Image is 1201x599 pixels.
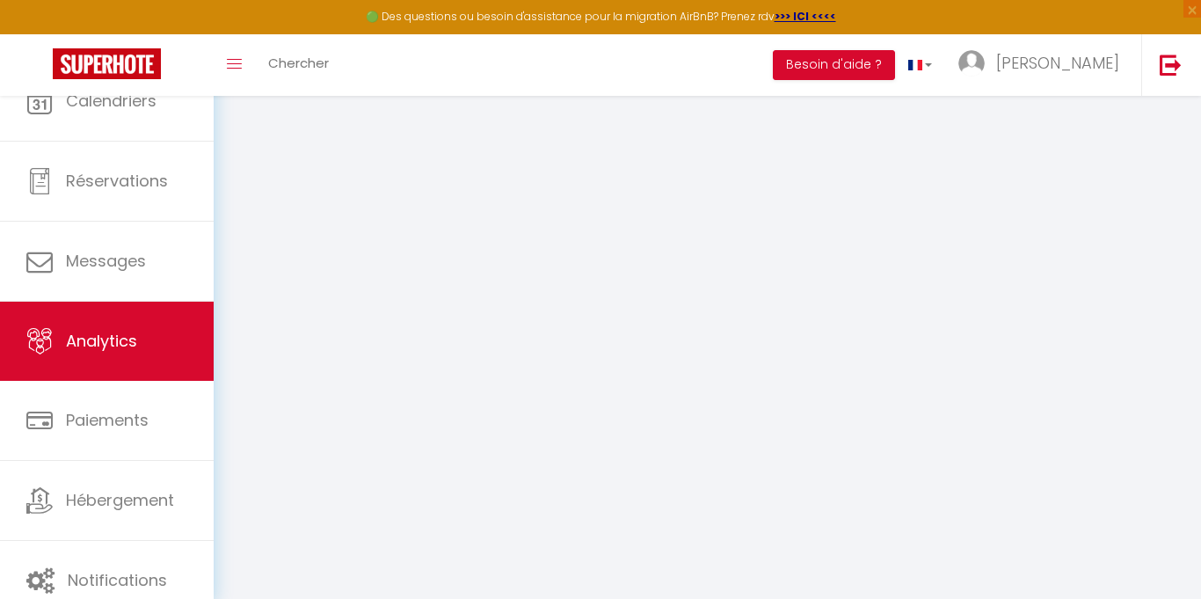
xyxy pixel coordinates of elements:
[996,52,1119,74] span: [PERSON_NAME]
[53,48,161,79] img: Super Booking
[66,489,174,511] span: Hébergement
[66,250,146,272] span: Messages
[66,170,168,192] span: Réservations
[66,330,137,352] span: Analytics
[773,50,895,80] button: Besoin d'aide ?
[1160,54,1182,76] img: logout
[68,569,167,591] span: Notifications
[255,34,342,96] a: Chercher
[775,9,836,24] a: >>> ICI <<<<
[66,409,149,431] span: Paiements
[958,50,985,77] img: ...
[268,54,329,72] span: Chercher
[945,34,1141,96] a: ... [PERSON_NAME]
[66,90,156,112] span: Calendriers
